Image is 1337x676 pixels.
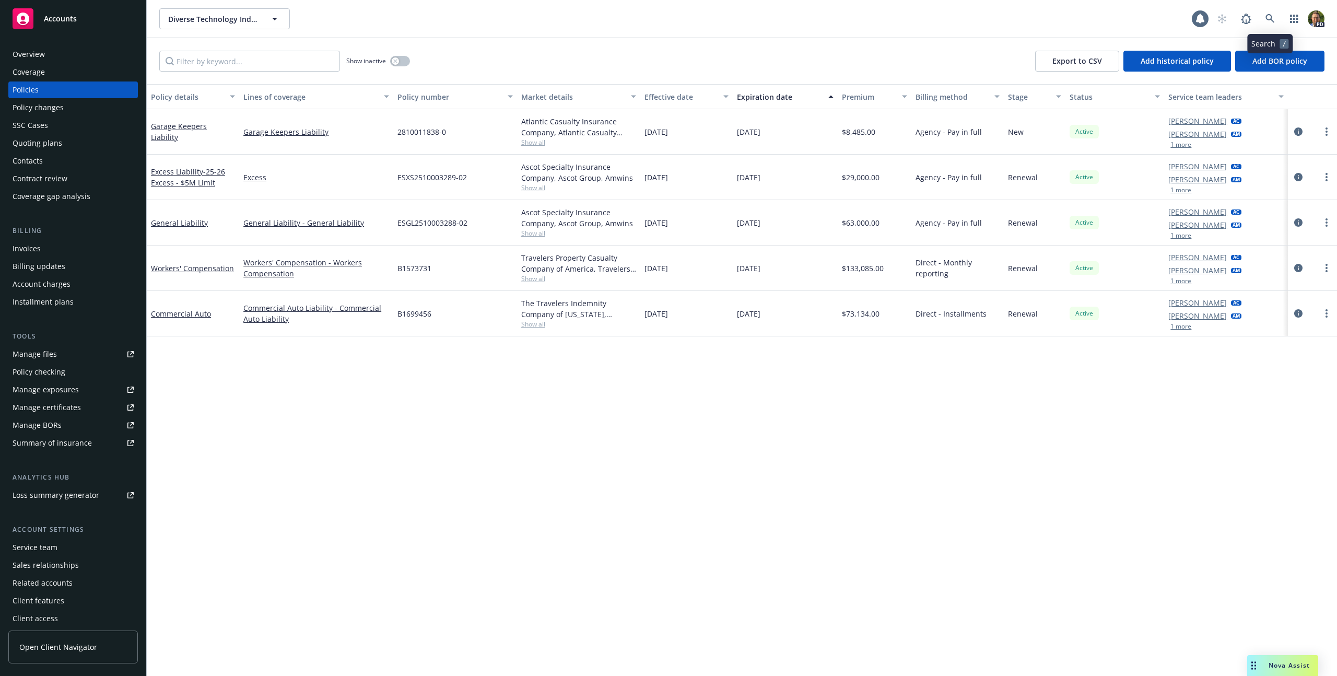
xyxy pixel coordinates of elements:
[916,217,982,228] span: Agency - Pay in full
[1247,655,1318,676] button: Nova Assist
[159,51,340,72] input: Filter by keyword...
[13,64,45,80] div: Coverage
[1035,51,1119,72] button: Export to CSV
[1168,252,1227,263] a: [PERSON_NAME]
[644,91,717,102] div: Effective date
[1074,127,1095,136] span: Active
[243,217,389,228] a: General Liability - General Liability
[151,121,207,142] a: Garage Keepers Liability
[1260,8,1281,29] a: Search
[737,308,760,319] span: [DATE]
[8,610,138,627] a: Client access
[521,207,636,229] div: Ascot Specialty Insurance Company, Ascot Group, Amwins
[842,263,884,274] span: $133,085.00
[393,84,517,109] button: Policy number
[13,81,39,98] div: Policies
[13,417,62,434] div: Manage BORs
[1123,51,1231,72] button: Add historical policy
[8,417,138,434] a: Manage BORs
[1292,262,1305,274] a: circleInformation
[644,172,668,183] span: [DATE]
[8,81,138,98] a: Policies
[916,126,982,137] span: Agency - Pay in full
[1164,84,1287,109] button: Service team leaders
[916,257,1000,279] span: Direct - Monthly reporting
[1269,661,1310,670] span: Nova Assist
[13,135,62,151] div: Quoting plans
[243,172,389,183] a: Excess
[1320,216,1333,229] a: more
[13,346,57,363] div: Manage files
[13,258,65,275] div: Billing updates
[243,91,378,102] div: Lines of coverage
[8,435,138,451] a: Summary of insurance
[1320,171,1333,183] a: more
[397,126,446,137] span: 2810011838-0
[521,298,636,320] div: The Travelers Indemnity Company of [US_STATE], Travelers Insurance
[1070,91,1148,102] div: Status
[1320,262,1333,274] a: more
[397,308,431,319] span: B1699456
[916,91,988,102] div: Billing method
[8,153,138,169] a: Contacts
[8,64,138,80] a: Coverage
[1292,125,1305,138] a: circleInformation
[644,308,668,319] span: [DATE]
[521,183,636,192] span: Show all
[13,487,99,504] div: Loss summary generator
[1247,655,1260,676] div: Drag to move
[1008,217,1038,228] span: Renewal
[1292,307,1305,320] a: circleInformation
[1168,265,1227,276] a: [PERSON_NAME]
[1008,126,1024,137] span: New
[13,610,58,627] div: Client access
[13,381,79,398] div: Manage exposures
[13,46,45,63] div: Overview
[521,138,636,147] span: Show all
[13,276,71,293] div: Account charges
[397,91,501,102] div: Policy number
[13,539,57,556] div: Service team
[13,240,41,257] div: Invoices
[521,320,636,329] span: Show all
[1168,91,1272,102] div: Service team leaders
[1008,91,1050,102] div: Stage
[521,91,625,102] div: Market details
[1170,187,1191,193] button: 1 more
[521,229,636,238] span: Show all
[1320,307,1333,320] a: more
[1168,161,1227,172] a: [PERSON_NAME]
[243,302,389,324] a: Commercial Auto Liability - Commercial Auto Liability
[151,218,208,228] a: General Liability
[8,135,138,151] a: Quoting plans
[8,525,138,535] div: Account settings
[1284,8,1305,29] a: Switch app
[737,91,822,102] div: Expiration date
[397,172,467,183] span: ESXS2510003289-02
[8,240,138,257] a: Invoices
[1292,171,1305,183] a: circleInformation
[8,487,138,504] a: Loss summary generator
[1168,297,1227,308] a: [PERSON_NAME]
[916,172,982,183] span: Agency - Pay in full
[13,99,64,116] div: Policy changes
[13,364,65,380] div: Policy checking
[838,84,912,109] button: Premium
[8,4,138,33] a: Accounts
[151,309,211,319] a: Commercial Auto
[1170,278,1191,284] button: 1 more
[151,263,234,273] a: Workers' Compensation
[521,274,636,283] span: Show all
[1065,84,1164,109] button: Status
[8,117,138,134] a: SSC Cases
[13,294,74,310] div: Installment plans
[521,161,636,183] div: Ascot Specialty Insurance Company, Ascot Group, Amwins
[151,167,225,188] a: Excess Liability
[8,575,138,591] a: Related accounts
[1170,232,1191,239] button: 1 more
[644,263,668,274] span: [DATE]
[397,263,431,274] span: B1573731
[1074,218,1095,227] span: Active
[151,91,224,102] div: Policy details
[1292,216,1305,229] a: circleInformation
